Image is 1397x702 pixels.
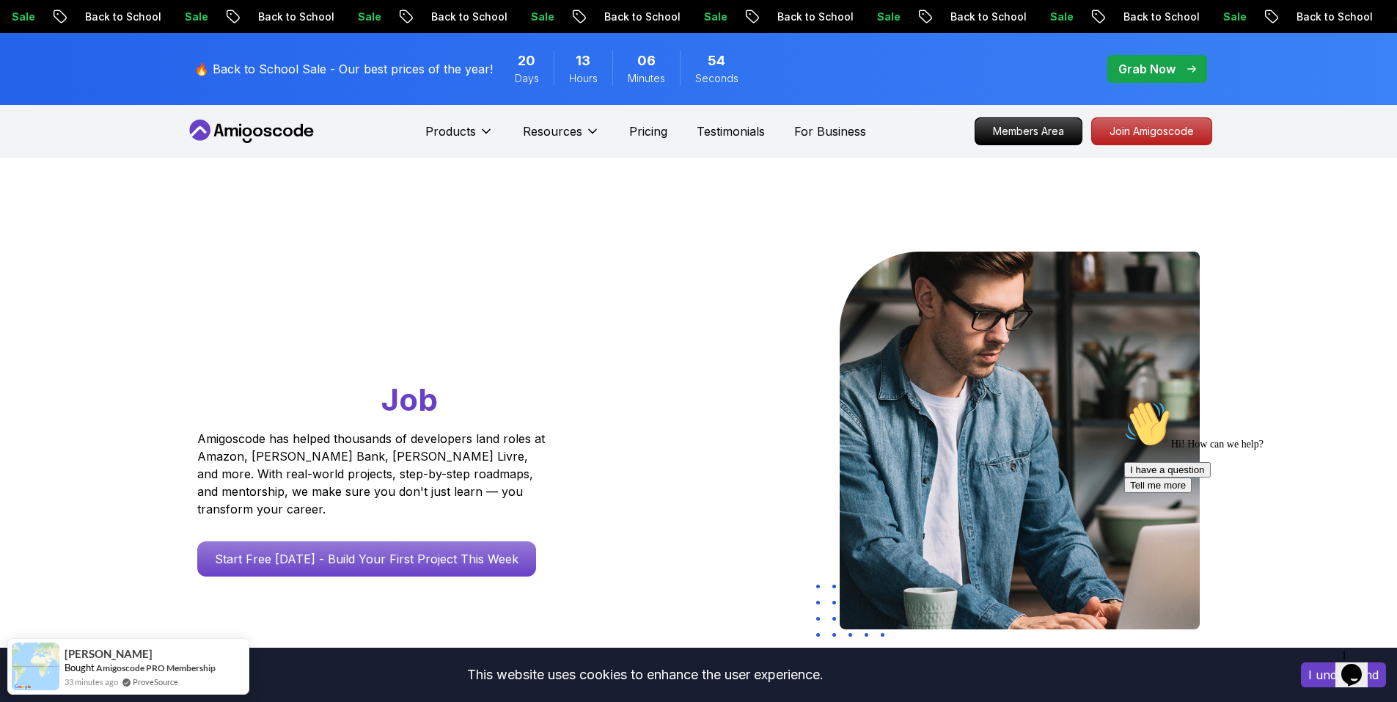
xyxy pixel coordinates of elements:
[523,123,582,140] p: Resources
[11,659,1279,691] div: This website uses cookies to enhance the user experience.
[133,676,178,688] a: ProveSource
[697,123,765,140] a: Testimonials
[708,51,725,71] span: 54 Seconds
[764,10,864,24] p: Back to School
[518,10,565,24] p: Sale
[629,123,667,140] a: Pricing
[975,118,1082,145] p: Members Area
[6,6,53,53] img: :wave:
[975,117,1082,145] a: Members Area
[1301,662,1386,687] button: Accept cookies
[96,662,216,673] a: Amigoscode PRO Membership
[6,44,145,55] span: Hi! How can we help?
[1110,10,1210,24] p: Back to School
[6,83,73,98] button: Tell me more
[518,51,535,71] span: 20 Days
[523,123,600,152] button: Resources
[418,10,518,24] p: Back to School
[864,10,911,24] p: Sale
[12,643,59,690] img: provesource social proof notification image
[1037,10,1084,24] p: Sale
[569,71,598,86] span: Hours
[1283,10,1383,24] p: Back to School
[425,123,476,140] p: Products
[65,648,153,660] span: [PERSON_NAME]
[1092,118,1211,145] p: Join Amigoscode
[172,10,219,24] p: Sale
[637,51,656,71] span: 6 Minutes
[197,252,601,421] h1: Go From Learning to Hired: Master Java, Spring Boot & Cloud Skills That Get You the
[194,60,493,78] p: 🔥 Back to School Sale - Our best prices of the year!
[345,10,392,24] p: Sale
[381,381,438,418] span: Job
[6,67,92,83] button: I have a question
[695,71,738,86] span: Seconds
[1118,60,1176,78] p: Grab Now
[591,10,691,24] p: Back to School
[1210,10,1257,24] p: Sale
[576,51,590,71] span: 13 Hours
[937,10,1037,24] p: Back to School
[245,10,345,24] p: Back to School
[1091,117,1212,145] a: Join Amigoscode
[840,252,1200,629] img: hero
[1335,643,1382,687] iframe: chat widget
[691,10,738,24] p: Sale
[197,541,536,577] a: Start Free [DATE] - Build Your First Project This Week
[6,6,270,98] div: 👋Hi! How can we help?I have a questionTell me more
[425,123,494,152] button: Products
[794,123,866,140] a: For Business
[72,10,172,24] p: Back to School
[65,662,95,673] span: Bought
[197,430,549,518] p: Amigoscode has helped thousands of developers land roles at Amazon, [PERSON_NAME] Bank, [PERSON_N...
[1118,395,1382,636] iframe: chat widget
[65,676,118,688] span: 33 minutes ago
[628,71,665,86] span: Minutes
[515,71,539,86] span: Days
